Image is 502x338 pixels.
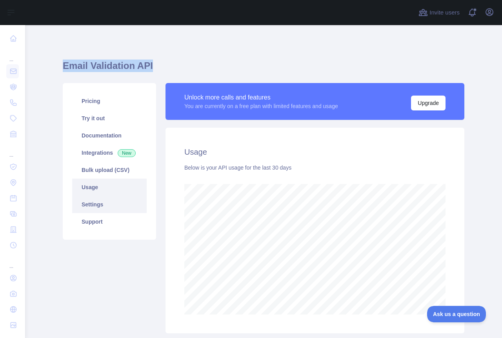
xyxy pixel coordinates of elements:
button: Upgrade [411,96,446,110]
span: New [118,149,136,157]
div: You are currently on a free plan with limited features and usage [184,102,338,110]
a: Settings [72,196,147,213]
div: ... [6,47,19,63]
iframe: Toggle Customer Support [427,306,486,322]
a: Documentation [72,127,147,144]
div: Unlock more calls and features [184,93,338,102]
h2: Usage [184,146,446,157]
a: Support [72,213,147,230]
a: Integrations New [72,144,147,161]
div: ... [6,143,19,158]
span: Invite users [429,8,460,17]
a: Bulk upload (CSV) [72,161,147,179]
button: Invite users [417,6,461,19]
a: Pricing [72,92,147,110]
a: Try it out [72,110,147,127]
h1: Email Validation API [63,60,464,78]
a: Usage [72,179,147,196]
div: ... [6,254,19,269]
div: Below is your API usage for the last 30 days [184,164,446,172]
